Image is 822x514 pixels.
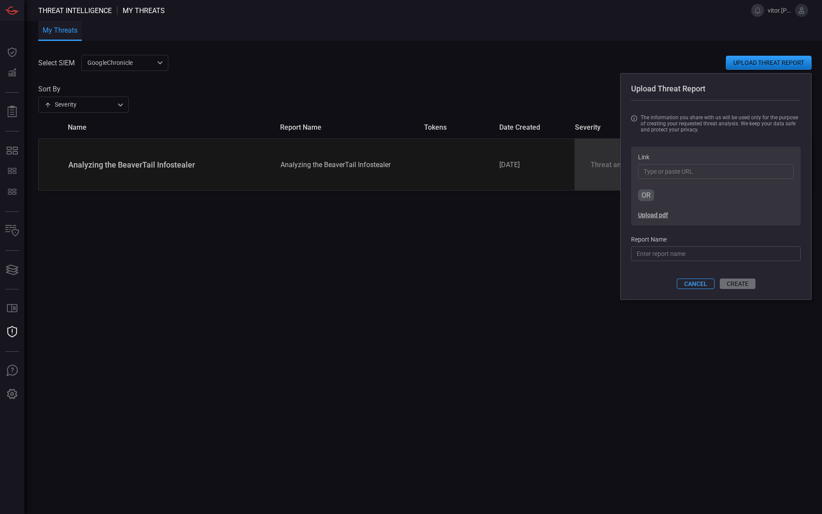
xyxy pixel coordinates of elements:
div: Analyzing the BeaverTail Infostealer [68,160,274,169]
span: vitor.[PERSON_NAME] [768,7,792,14]
div: Severity [44,100,115,109]
span: name [68,123,273,131]
button: Preferences [2,384,23,405]
button: MITRE - Detection Posture [2,140,23,161]
button: UPLOAD THREAT REPORT [726,56,812,70]
button: Ask Us A Question [2,360,23,381]
button: Rule Catalog [2,298,23,319]
div: Upload Threat Report [631,84,801,93]
button: Detections [2,63,23,84]
span: severity [575,123,643,131]
input: Type or paste URL [638,164,794,179]
span: date created [499,123,568,131]
button: Inventory [2,221,23,242]
button: CANCEL [677,279,715,289]
button: Dashboard [2,42,23,63]
span: My Threats [123,7,165,15]
div: OR [638,189,654,201]
button: POTENTIAL COVERAGE [2,161,23,182]
button: Cards [2,259,23,280]
span: report name [280,123,417,131]
span: tokens [424,123,492,131]
span: Threat Intelligence [38,7,112,15]
label: Sort By [38,85,129,93]
p: GoogleChronicle [87,58,154,67]
button: My Threats [38,21,82,41]
div: Threat analysis is being generated and will be available by 06-19-2025 [575,139,811,190]
span: The information you share with us will be used only for the purpose of creating your requested th... [641,114,801,133]
button: CHRONICLE RULE-SET [2,182,23,203]
div: [DATE] [499,161,568,169]
div: Analyzing the BeaverTail Infostealer [281,161,417,169]
input: Enter report name [631,246,801,261]
button: Threat Intelligence [2,322,23,343]
label: Report Name [631,236,801,243]
button: Reports [2,101,23,122]
label: Link [638,154,794,161]
label: Select SIEM [38,59,75,67]
button: Upload pdf [638,212,668,218]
